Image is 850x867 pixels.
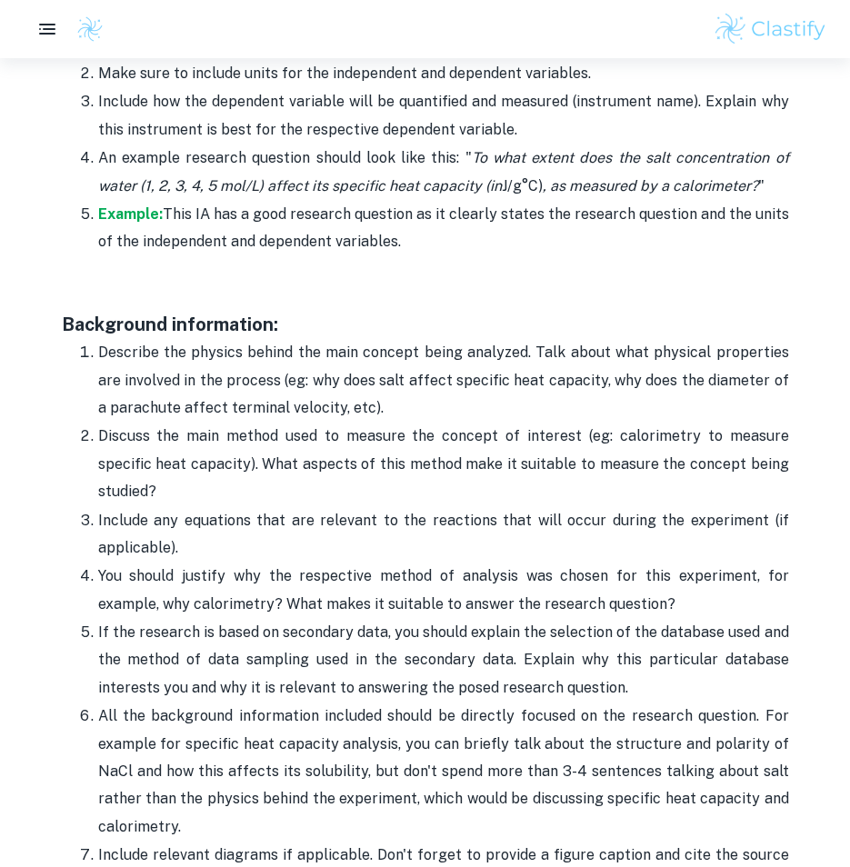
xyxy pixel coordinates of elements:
img: Clastify logo [76,15,104,43]
img: Clastify logo [713,11,828,47]
a: Example: [98,205,163,223]
span: Discuss the main method used to measure the concept of interest (eg: calorimetry to measure speci... [98,427,789,500]
i: , as measured by a calorimeter? [543,177,758,194]
p: This IA has a good research question as it clearly states the research question and the units of ... [98,201,789,256]
p: Describe the physics behind the main concept being analyzed. Talk about what physical properties ... [98,339,789,422]
p: Make sure to include units for the independent and dependent variables. [98,60,789,87]
a: Clastify logo [65,15,104,43]
span: You should justify why the respective method of analysis was chosen for this experiment, for exam... [98,567,789,612]
h3: Background information: [62,311,789,338]
i: To what extent does the salt concentration of water (1, 2, 3, 4, 5 mol/L) affect its specific hea... [98,149,789,194]
p: All the background information included should be directly focused on the research question. For ... [98,703,789,841]
span: If the research is based on secondary data, you should explain the selection of the database used... [98,623,789,696]
p: Include how the dependent variable will be quantified and measured (instrument name). Explain why... [98,88,789,144]
span: Include any equations that are relevant to the reactions that will occur during the experiment (i... [98,512,789,556]
p: An example research question should look like this: " J/g°C) " [98,144,789,200]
